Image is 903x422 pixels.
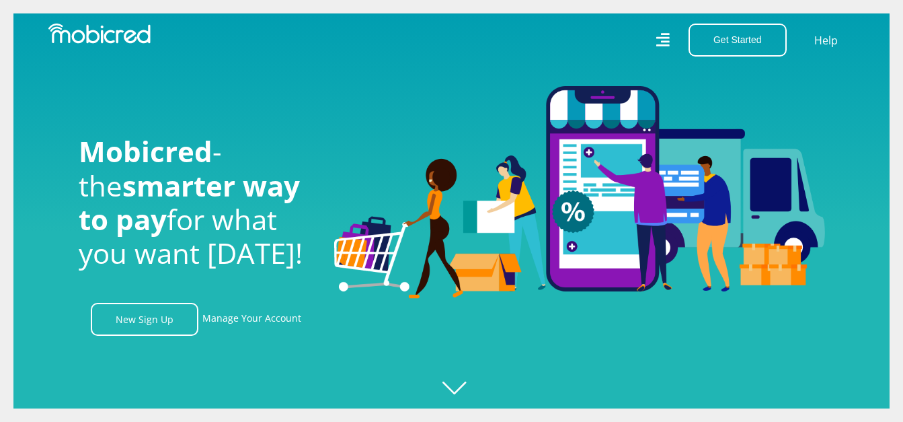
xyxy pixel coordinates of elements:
a: Help [814,32,838,49]
img: Welcome to Mobicred [334,86,825,299]
span: smarter way to pay [79,166,300,238]
a: New Sign Up [91,303,198,336]
span: Mobicred [79,132,212,170]
img: Mobicred [48,24,151,44]
h1: - the for what you want [DATE]! [79,135,314,271]
a: Manage Your Account [202,303,301,336]
button: Get Started [689,24,787,57]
